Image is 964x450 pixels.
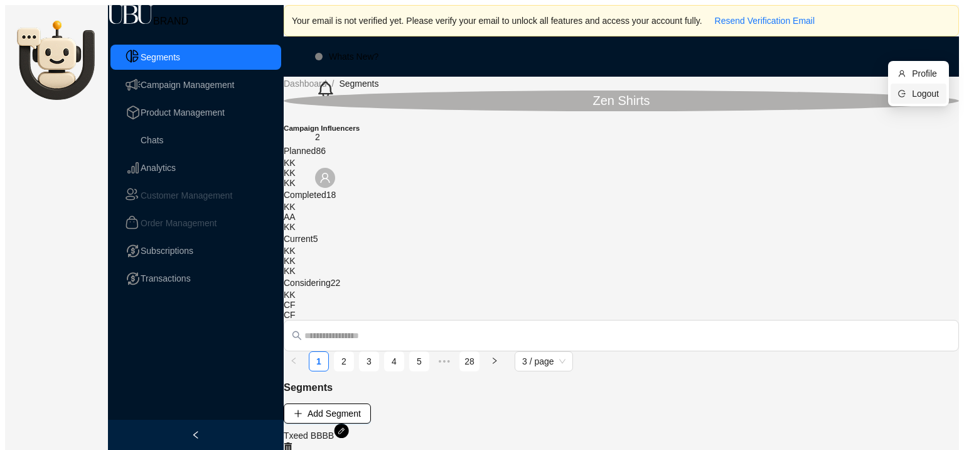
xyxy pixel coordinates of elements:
span: Chats [141,135,164,145]
div: CF [284,310,959,320]
span: left [290,357,297,365]
span: Considering [284,278,331,288]
li: Previous Page [284,351,304,371]
div: KK [284,202,959,212]
img: chatboticon-C4A3G2IU.png [5,5,108,109]
div: KK [284,178,959,188]
span: 3 / page [522,352,565,371]
li: 1 [309,351,329,371]
li: / [332,77,335,91]
span: BRAND [153,16,188,26]
div: KK [284,168,959,178]
span: 22 [331,278,341,288]
span: Customer Management [141,190,232,200]
span: Subscriptions [141,246,193,256]
button: right [485,351,505,371]
a: 2 [335,352,353,371]
button: Resend Verification Email [705,11,825,31]
li: 28 [459,351,479,371]
span: 18 [326,190,336,200]
div: KK [284,158,959,168]
span: Profile [912,67,939,80]
span: Segments [141,52,180,62]
span: ••• [434,351,454,371]
span: Whats New? [329,36,378,77]
span: Completed [284,190,326,200]
li: 4 [384,351,404,371]
div: Your email is not verified yet. Please verify your email to unlock all features and access your a... [292,11,951,31]
span: Order Management [141,218,217,228]
span: Segments [339,79,378,89]
span: Logout [912,87,939,101]
li: 2 [334,351,354,371]
span: 86 [316,146,326,156]
button: left [284,351,304,371]
a: 5 [410,352,429,371]
span: left [191,431,200,439]
a: 1 [309,352,328,371]
a: 28 [460,352,479,371]
li: 3 [359,351,379,371]
li: Next 5 Pages [434,351,454,371]
span: right [491,357,498,365]
span: plus [294,409,303,418]
button: Add Segment [284,403,371,424]
span: Add Segment [308,407,361,420]
div: KK [284,246,959,256]
span: 5 [313,234,318,244]
span: Transactions [141,273,191,283]
div: AA [284,212,959,222]
li: 5 [409,351,429,371]
a: 3 [360,352,378,371]
li: Next Page [485,351,505,371]
span: Resend Verification Email [715,14,815,28]
div: KK [284,222,959,232]
span: Zen Shirts [592,91,650,111]
span: Txeed BBBB [284,431,349,441]
h5: Campaign Influencers [284,124,959,132]
span: Current [284,234,313,244]
div: CF [284,300,959,310]
div: KK [284,256,959,266]
span: search [292,331,302,341]
span: logout [898,90,907,97]
span: Campaign Management [141,80,234,90]
h3: Segments [284,381,959,393]
span: Product Management [141,107,225,118]
span: Analytics [141,163,176,173]
div: KK [284,266,959,276]
span: user [319,172,331,184]
a: 4 [385,352,404,371]
span: Planned [284,146,316,156]
span: user [898,70,907,77]
span: Dashboard [284,79,327,89]
div: KK [284,290,959,300]
div: Page Size [515,351,573,371]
